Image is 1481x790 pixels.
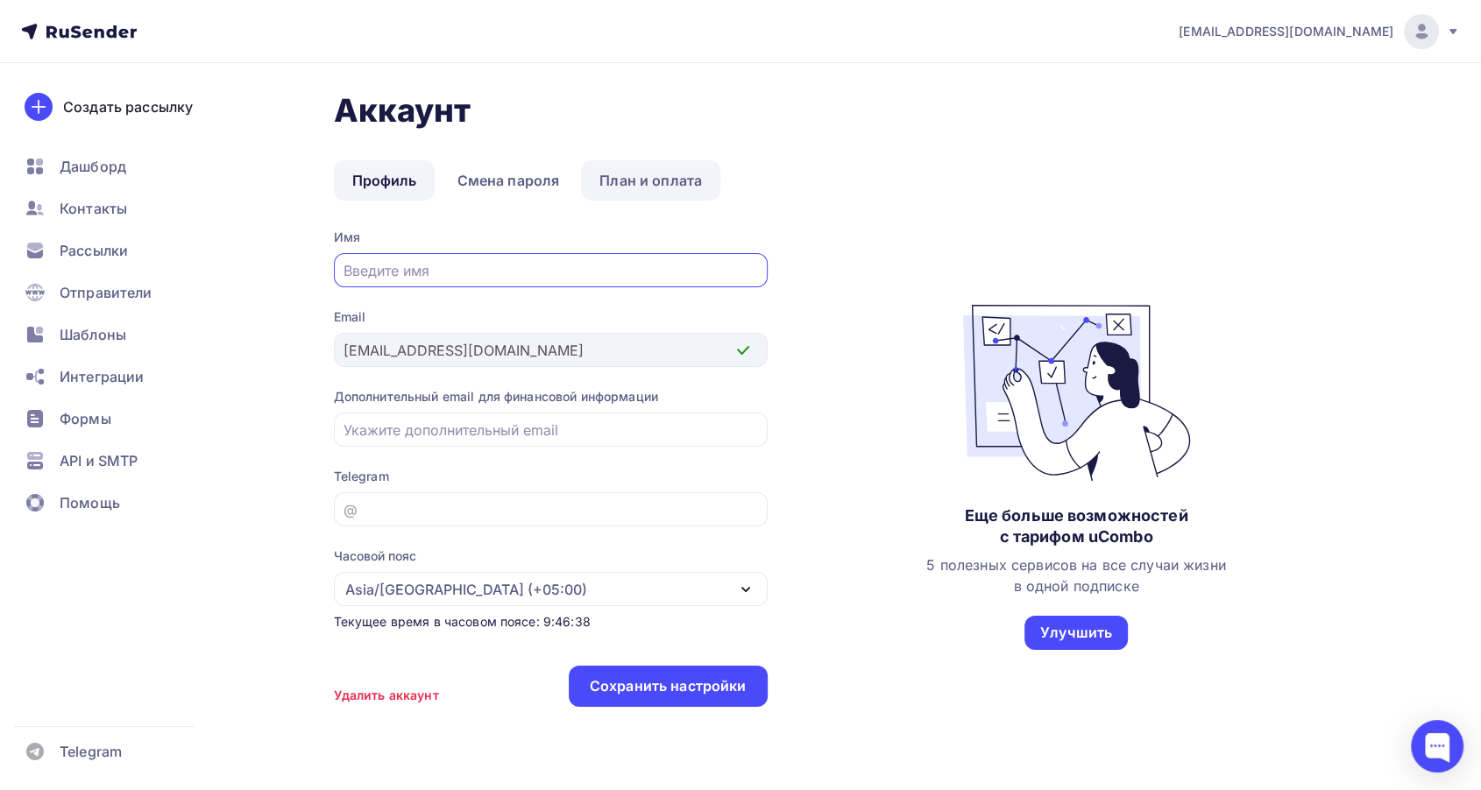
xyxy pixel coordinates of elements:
[60,450,138,471] span: API и SMTP
[14,401,223,436] a: Формы
[60,198,127,219] span: Контакты
[334,160,436,201] a: Профиль
[344,260,757,281] input: Введите имя
[926,554,1225,596] div: 5 полезных сервисов на все случаи жизни в одной подписке
[334,308,768,326] div: Email
[60,156,126,177] span: Дашборд
[14,191,223,226] a: Контакты
[14,233,223,268] a: Рассылки
[964,505,1187,547] div: Еще больше возможностей с тарифом uCombo
[334,229,768,246] div: Имя
[345,579,587,600] div: Asia/[GEOGRAPHIC_DATA] (+05:00)
[344,420,757,441] input: Укажите дополнительный email
[334,687,439,704] div: Удалить аккаунт
[60,240,128,261] span: Рассылки
[60,282,152,303] span: Отправители
[334,468,768,485] div: Telegram
[590,676,747,696] div: Сохранить настройки
[344,499,358,520] div: @
[60,366,144,387] span: Интеграции
[14,149,223,184] a: Дашборд
[438,160,578,201] a: Смена пароля
[14,317,223,352] a: Шаблоны
[63,96,193,117] div: Создать рассылку
[334,388,768,406] div: Дополнительный email для финансовой информации
[334,547,768,606] button: Часовой пояс Asia/[GEOGRAPHIC_DATA] (+05:00)
[60,492,120,513] span: Помощь
[334,613,768,631] div: Текущее время в часовом поясе: 9:46:38
[334,91,1385,130] h1: Аккаунт
[1179,23,1393,40] span: [EMAIL_ADDRESS][DOMAIN_NAME]
[1040,623,1112,643] div: Улучшить
[581,160,720,201] a: План и оплата
[60,324,126,345] span: Шаблоны
[1179,14,1460,49] a: [EMAIL_ADDRESS][DOMAIN_NAME]
[334,547,416,565] div: Часовой пояс
[60,741,122,762] span: Telegram
[14,275,223,310] a: Отправители
[60,408,111,429] span: Формы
